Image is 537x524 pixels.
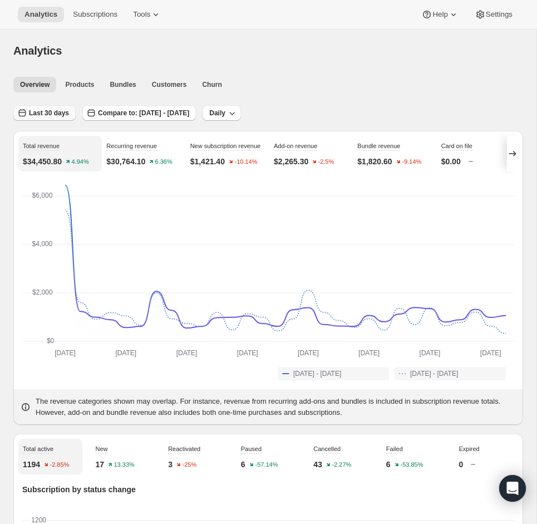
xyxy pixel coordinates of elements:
p: $30,764.10 [106,156,145,167]
span: Overview [20,80,50,89]
text: [DATE] [480,349,501,357]
span: Reactivated [168,445,200,452]
text: [DATE] [420,349,441,357]
text: 1200 [31,516,46,524]
button: Daily [203,105,241,121]
span: Card on file [441,143,472,149]
span: Products [65,80,94,89]
span: Tools [133,10,150,19]
text: $4,000 [32,240,53,248]
span: Churn [202,80,221,89]
text: [DATE] [176,349,198,357]
span: Bundles [110,80,136,89]
text: -2.85% [50,462,70,468]
p: Subscription by status change [22,484,514,495]
button: Last 30 days [13,105,76,121]
p: 3 [168,459,173,470]
span: Settings [486,10,513,19]
p: 6 [241,459,245,470]
text: 4.94% [72,159,89,165]
span: New subscription revenue [190,143,261,149]
button: Help [415,7,465,22]
span: Daily [209,109,225,117]
text: -9.14% [402,159,421,165]
span: Failed [386,445,403,452]
button: Tools [126,7,168,22]
text: $0 [47,337,55,345]
text: -2.27% [332,462,351,468]
span: Paused [241,445,262,452]
p: $1,820.60 [357,156,392,167]
span: Add-on revenue [274,143,317,149]
p: 43 [313,459,322,470]
span: Total active [23,445,53,452]
text: [DATE] [55,349,76,357]
span: Compare to: [DATE] - [DATE] [98,109,189,117]
p: 0 [459,459,463,470]
text: $6,000 [32,192,53,199]
span: New [96,445,108,452]
p: $34,450.80 [23,156,62,167]
text: [DATE] [358,349,380,357]
button: Subscriptions [66,7,124,22]
p: The revenue categories shown may overlap. For instance, revenue from recurring add-ons and bundle... [36,396,516,418]
span: Customers [152,80,187,89]
text: [DATE] [115,349,136,357]
span: Analytics [13,45,62,57]
text: -25% [182,462,196,468]
p: 17 [96,459,105,470]
p: $0.00 [441,156,461,167]
text: -2.5% [318,159,334,165]
p: 1194 [23,459,40,470]
div: Open Intercom Messenger [499,475,526,502]
text: -53.85% [400,462,423,468]
p: $2,265.30 [274,156,308,167]
button: Compare to: [DATE] - [DATE] [82,105,196,121]
span: Help [432,10,447,19]
button: Analytics [18,7,64,22]
text: -57.14% [255,462,278,468]
span: [DATE] - [DATE] [293,369,341,378]
span: Bundle revenue [357,143,400,149]
text: 13.33% [114,462,135,468]
p: $1,421.40 [190,156,225,167]
span: Recurring revenue [106,143,157,149]
span: Total revenue [23,143,60,149]
p: 6 [386,459,391,470]
button: [DATE] - [DATE] [278,367,389,380]
text: [DATE] [298,349,319,357]
text: 6.36% [155,159,173,165]
text: $2,000 [32,288,53,296]
span: [DATE] - [DATE] [410,369,458,378]
span: Cancelled [313,445,341,452]
text: [DATE] [237,349,258,357]
button: [DATE] - [DATE] [395,367,506,380]
span: Subscriptions [73,10,117,19]
span: Expired [459,445,479,452]
span: Last 30 days [29,109,69,117]
text: -10.14% [234,159,257,165]
button: Settings [468,7,519,22]
span: Analytics [24,10,57,19]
